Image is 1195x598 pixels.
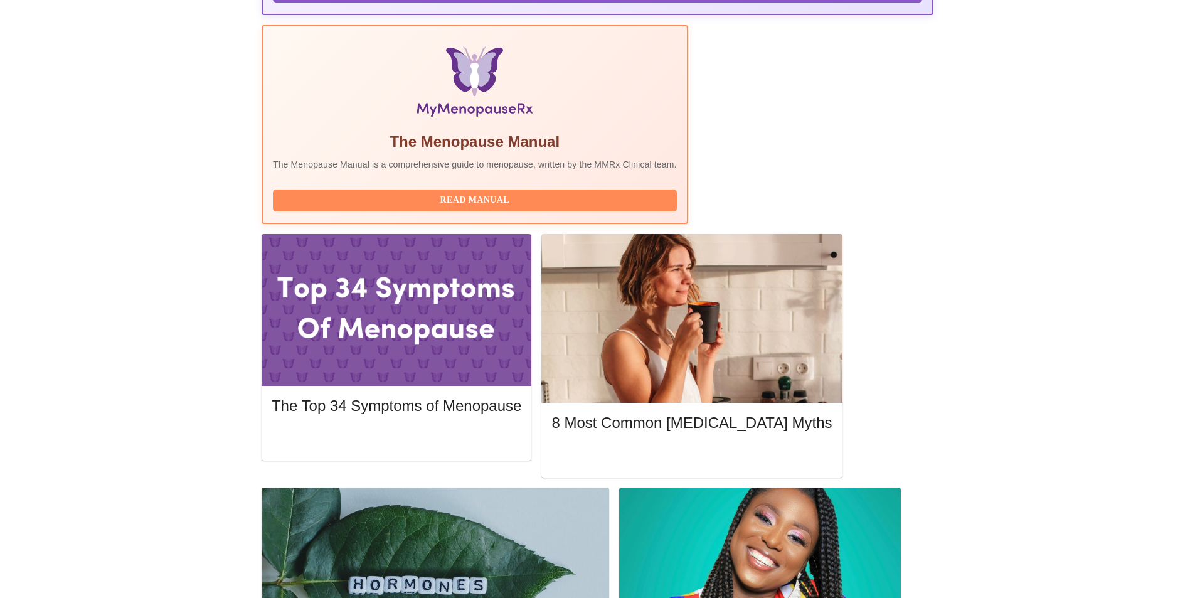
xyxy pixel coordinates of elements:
[551,413,832,433] h5: 8 Most Common [MEDICAL_DATA] Myths
[284,430,509,446] span: Read More
[551,445,832,467] button: Read More
[273,132,677,152] h5: The Menopause Manual
[564,448,819,464] span: Read More
[285,193,664,208] span: Read Manual
[273,158,677,171] p: The Menopause Manual is a comprehensive guide to menopause, written by the MMRx Clinical team.
[272,427,521,449] button: Read More
[272,432,524,442] a: Read More
[273,190,677,211] button: Read Manual
[551,449,835,460] a: Read More
[337,46,612,122] img: Menopause Manual
[273,194,680,205] a: Read Manual
[272,396,521,416] h5: The Top 34 Symptoms of Menopause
